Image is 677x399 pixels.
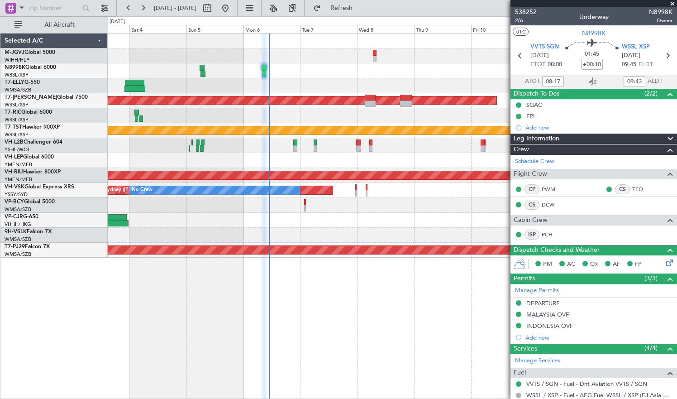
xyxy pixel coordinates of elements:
a: PCH [542,231,562,239]
span: (2/2) [644,89,658,98]
a: WMSA/SZB [5,251,31,258]
div: No Crew [132,183,153,197]
div: Underway [579,12,609,22]
input: --:-- [542,76,564,87]
a: VH-L2BChallenger 604 [5,139,62,145]
span: Leg Information [514,134,559,144]
button: All Aircraft [10,18,98,32]
span: Cabin Crew [514,215,548,226]
a: Schedule Crew [515,157,554,166]
div: Thu 9 [414,25,471,33]
span: VH-VSK [5,184,24,190]
a: WSSL/XSP [5,116,29,123]
span: WSSL XSP [622,43,650,52]
span: Fuel [514,368,526,378]
div: Planned Maint Sydney ([PERSON_NAME] Intl) [70,183,175,197]
span: Flight Crew [514,169,547,179]
a: TEO [632,185,653,193]
span: [DATE] - [DATE] [154,4,196,12]
span: 538252 [515,7,537,17]
a: WSSL / XSP - Fuel - AEG Fuel WSSL / XSP (EJ Asia Only) [526,391,672,399]
span: ALDT [648,77,663,86]
span: Refresh [323,5,361,11]
a: VP-CJRG-650 [5,214,38,220]
a: WMSA/SZB [5,206,31,213]
span: (3/3) [644,274,658,283]
div: CP [524,184,539,194]
a: VHHH/HKG [5,221,31,228]
span: Dispatch To-Dos [514,89,559,99]
a: WSSL/XSP [5,101,29,108]
a: YMEN/MEB [5,161,32,168]
span: Services [514,344,537,354]
a: VVTS / SGN - Fuel - Dht Aviation VVTS / SGN [526,380,647,388]
span: T7-TST [5,125,22,130]
a: M-JGVJGlobal 5000 [5,50,55,55]
a: WSSL/XSP [5,131,29,138]
div: Fri 10 [471,25,528,33]
span: T7-RIC [5,110,21,115]
div: MALAYSIA OVF [526,311,569,318]
a: WMSA/SZB [5,87,31,93]
input: Trip Number [28,1,80,15]
span: M-JGVJ [5,50,24,55]
span: VH-RIU [5,169,23,175]
div: SGAC [526,101,542,109]
a: VH-RIUHawker 800XP [5,169,61,175]
span: 08:00 [548,60,562,69]
span: 2/6 [515,17,537,24]
a: Manage Services [515,356,560,365]
div: Sun 5 [186,25,243,33]
div: CS [615,184,630,194]
a: WMSA/SZB [5,236,31,243]
span: N8998K [582,29,605,38]
a: T7-PJ29Falcon 7X [5,244,50,250]
a: WSSL/XSP [5,72,29,78]
span: [DATE] [622,51,640,60]
div: Sat 4 [129,25,186,33]
a: WIHH/HLP [5,57,29,63]
span: Owner [649,17,672,24]
span: 9H-VSLK [5,229,27,235]
div: Wed 8 [357,25,414,33]
a: YSSY/SYD [5,191,28,198]
a: DCW [542,201,562,209]
a: T7-ELLYG-550 [5,80,40,85]
a: T7-RICGlobal 6000 [5,110,52,115]
button: UTC [513,28,529,36]
div: CS [524,200,539,210]
span: T7-PJ29 [5,244,25,250]
span: CR [590,260,598,269]
div: Add new [525,124,672,131]
span: AC [567,260,575,269]
a: VH-LEPGlobal 6000 [5,154,54,160]
div: Tue 7 [300,25,357,33]
div: FPL [526,112,536,120]
div: Mon 6 [243,25,300,33]
a: VP-BCYGlobal 5000 [5,199,55,205]
div: DEPARTURE [526,299,560,307]
span: ETOT [530,60,545,69]
input: --:-- [624,76,645,87]
div: Add new [525,334,672,341]
span: ELDT [639,60,653,69]
a: YSHL/WOL [5,146,30,153]
span: VVTS SGN [530,43,559,52]
span: Crew [514,144,529,155]
span: All Aircraft [24,22,95,28]
a: VH-VSKGlobal Express XRS [5,184,74,190]
span: T7-[PERSON_NAME] [5,95,57,100]
a: N8998KGlobal 6000 [5,65,56,70]
span: Permits [514,274,535,284]
span: VH-LEP [5,154,23,160]
span: (4/4) [644,343,658,353]
span: FP [635,260,642,269]
span: 01:45 [585,50,599,59]
span: [DATE] [530,51,549,60]
span: T7-ELLY [5,80,24,85]
div: INDONESIA OVF [526,322,573,330]
a: YMEN/MEB [5,176,32,183]
a: 9H-VSLKFalcon 7X [5,229,52,235]
span: 09:45 [622,60,636,69]
span: VP-BCY [5,199,24,205]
